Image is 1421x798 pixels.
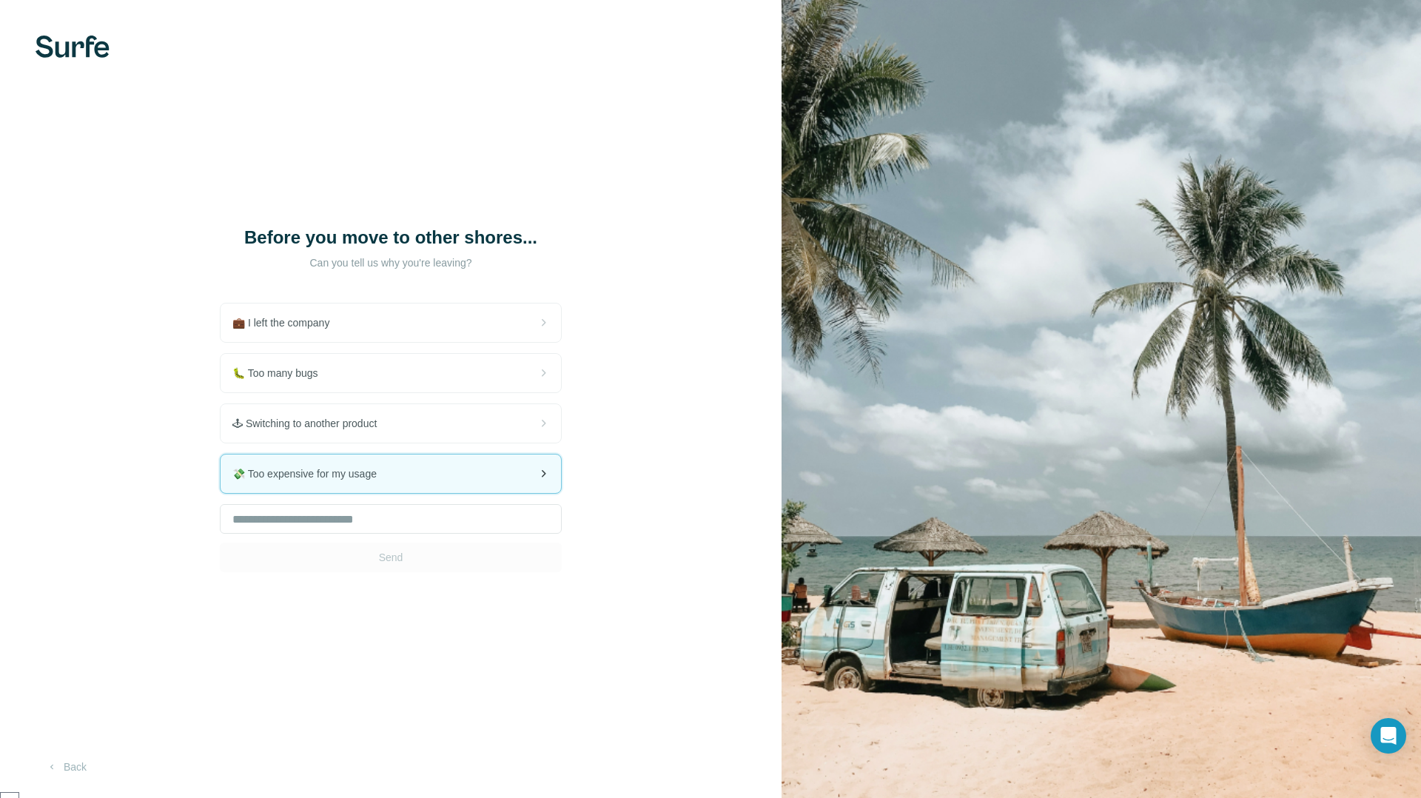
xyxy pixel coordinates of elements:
[243,255,539,270] p: Can you tell us why you're leaving?
[243,226,539,249] h1: Before you move to other shores...
[232,315,341,330] span: 💼 I left the company
[1371,718,1406,754] div: Open Intercom Messenger
[232,366,330,380] span: 🐛 Too many bugs
[36,754,97,780] button: Back
[232,466,389,481] span: 💸 Too expensive for my usage
[232,416,389,431] span: 🕹 Switching to another product
[36,36,110,58] img: Surfe's logo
